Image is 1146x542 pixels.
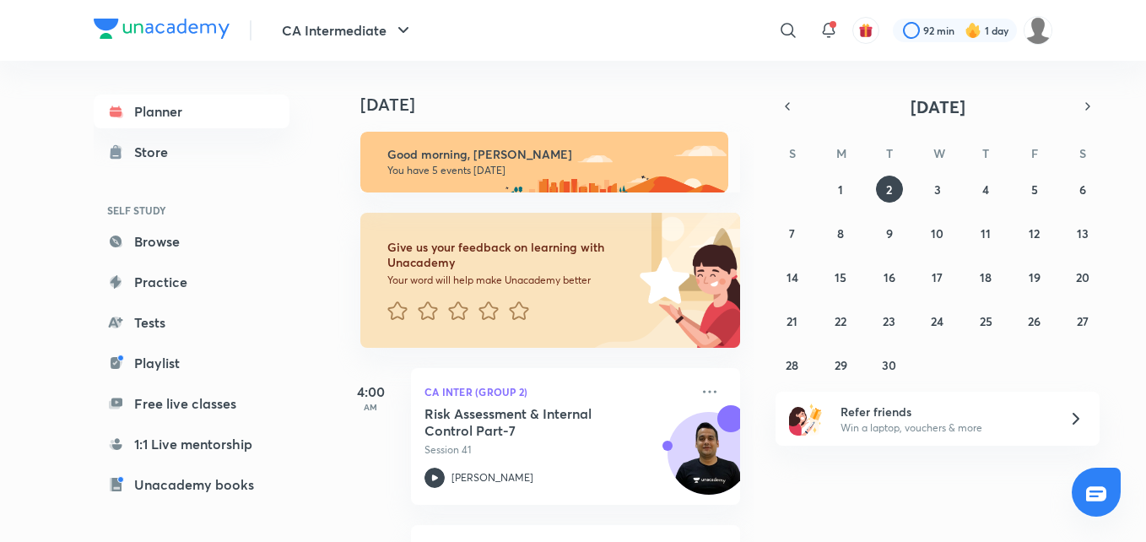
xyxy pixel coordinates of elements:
abbr: September 13, 2025 [1077,225,1089,241]
h6: Good morning, [PERSON_NAME] [387,147,713,162]
button: September 15, 2025 [827,263,854,290]
button: September 23, 2025 [876,307,903,334]
abbr: September 29, 2025 [835,357,847,373]
h4: [DATE] [360,95,757,115]
h6: Refer friends [841,403,1048,420]
p: Session 41 [424,442,689,458]
button: September 4, 2025 [972,176,999,203]
p: AM [337,402,404,412]
img: feedback_image [582,213,740,348]
abbr: September 11, 2025 [981,225,991,241]
p: [PERSON_NAME] [451,470,533,485]
abbr: September 16, 2025 [884,269,895,285]
a: Store [94,135,289,169]
button: [DATE] [799,95,1076,118]
abbr: September 21, 2025 [787,313,797,329]
abbr: September 24, 2025 [931,313,943,329]
p: CA Inter (Group 2) [424,382,689,402]
button: September 8, 2025 [827,220,854,247]
abbr: September 19, 2025 [1029,269,1041,285]
button: September 1, 2025 [827,176,854,203]
button: September 26, 2025 [1021,307,1048,334]
button: September 3, 2025 [924,176,951,203]
img: Company Logo [94,19,230,39]
a: Playlist [94,346,289,380]
abbr: Thursday [982,145,989,161]
a: Practice [94,265,289,299]
abbr: September 20, 2025 [1076,269,1089,285]
img: morning [360,132,728,192]
abbr: September 18, 2025 [980,269,992,285]
abbr: September 1, 2025 [838,182,843,198]
img: streak [965,22,981,39]
abbr: September 27, 2025 [1077,313,1089,329]
h6: Give us your feedback on learning with Unacademy [387,240,634,270]
abbr: Friday [1031,145,1038,161]
abbr: Wednesday [933,145,945,161]
a: Planner [94,95,289,128]
img: avatar [858,23,873,38]
abbr: September 25, 2025 [980,313,992,329]
abbr: Saturday [1079,145,1086,161]
button: September 14, 2025 [779,263,806,290]
abbr: September 22, 2025 [835,313,846,329]
abbr: September 17, 2025 [932,269,943,285]
abbr: September 28, 2025 [786,357,798,373]
p: You have 5 events [DATE] [387,164,713,177]
button: September 21, 2025 [779,307,806,334]
button: September 19, 2025 [1021,263,1048,290]
button: September 25, 2025 [972,307,999,334]
p: Your word will help make Unacademy better [387,274,634,287]
a: Company Logo [94,19,230,43]
abbr: September 15, 2025 [835,269,846,285]
button: September 20, 2025 [1069,263,1096,290]
abbr: September 30, 2025 [882,357,896,373]
p: Win a laptop, vouchers & more [841,420,1048,436]
h6: SELF STUDY [94,196,289,225]
button: September 27, 2025 [1069,307,1096,334]
button: September 7, 2025 [779,220,806,247]
button: September 11, 2025 [972,220,999,247]
div: Store [134,142,178,162]
abbr: September 23, 2025 [883,313,895,329]
button: avatar [852,17,879,44]
button: September 29, 2025 [827,351,854,378]
button: September 30, 2025 [876,351,903,378]
img: Avatar [668,421,749,502]
abbr: September 12, 2025 [1029,225,1040,241]
button: September 5, 2025 [1021,176,1048,203]
a: Unacademy books [94,468,289,501]
button: CA Intermediate [272,14,424,47]
button: September 17, 2025 [924,263,951,290]
button: September 28, 2025 [779,351,806,378]
img: referral [789,402,823,436]
button: September 9, 2025 [876,220,903,247]
button: September 18, 2025 [972,263,999,290]
a: Tests [94,306,289,339]
button: September 6, 2025 [1069,176,1096,203]
abbr: September 6, 2025 [1079,182,1086,198]
button: September 2, 2025 [876,176,903,203]
abbr: September 8, 2025 [837,225,844,241]
abbr: September 2, 2025 [886,182,892,198]
abbr: September 3, 2025 [934,182,941,198]
button: September 12, 2025 [1021,220,1048,247]
button: September 24, 2025 [924,307,951,334]
abbr: September 14, 2025 [787,269,798,285]
abbr: Tuesday [886,145,893,161]
h5: Risk Assessment & Internal Control Part-7 [424,405,635,439]
a: Browse [94,225,289,258]
abbr: Sunday [789,145,796,161]
a: Free live classes [94,387,289,420]
abbr: Monday [836,145,846,161]
abbr: September 4, 2025 [982,182,989,198]
abbr: September 5, 2025 [1031,182,1038,198]
span: [DATE] [911,95,965,118]
h5: 4:00 [337,382,404,402]
abbr: September 9, 2025 [886,225,893,241]
a: 1:1 Live mentorship [94,427,289,461]
abbr: September 7, 2025 [789,225,795,241]
button: September 22, 2025 [827,307,854,334]
button: September 13, 2025 [1069,220,1096,247]
button: September 16, 2025 [876,263,903,290]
